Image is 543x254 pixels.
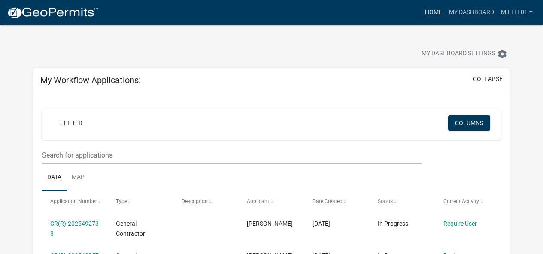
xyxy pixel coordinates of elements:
datatable-header-cell: Date Created [304,191,370,212]
span: Current Activity [443,198,479,204]
a: Millte01 [497,4,536,21]
datatable-header-cell: Application Number [42,191,108,212]
a: Map [67,164,90,191]
datatable-header-cell: Current Activity [435,191,501,212]
button: collapse [473,75,503,84]
datatable-header-cell: Description [173,191,239,212]
a: Home [422,4,446,21]
button: Columns [448,115,490,131]
i: settings [497,49,507,59]
h5: My Workflow Applications: [40,75,141,85]
datatable-header-cell: Type [108,191,173,212]
datatable-header-cell: Applicant [239,191,304,212]
span: Date Created [312,198,343,204]
span: Application Number [50,198,97,204]
a: + Filter [52,115,89,131]
span: Type [116,198,127,204]
span: In Progress [378,220,408,227]
span: My Dashboard Settings [422,49,495,59]
span: Status [378,198,393,204]
a: Data [42,164,67,191]
span: General Contractor [116,220,145,237]
input: Search for applications [42,146,422,164]
a: Require User [443,220,477,227]
span: Applicant [247,198,269,204]
span: Troy Miller [247,220,293,227]
button: My Dashboard Settingssettings [415,45,514,62]
datatable-header-cell: Status [370,191,435,212]
a: My Dashboard [446,4,497,21]
a: CR(R)-2025492738 [50,220,99,237]
span: Description [182,198,208,204]
span: 10/15/2025 [312,220,330,227]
